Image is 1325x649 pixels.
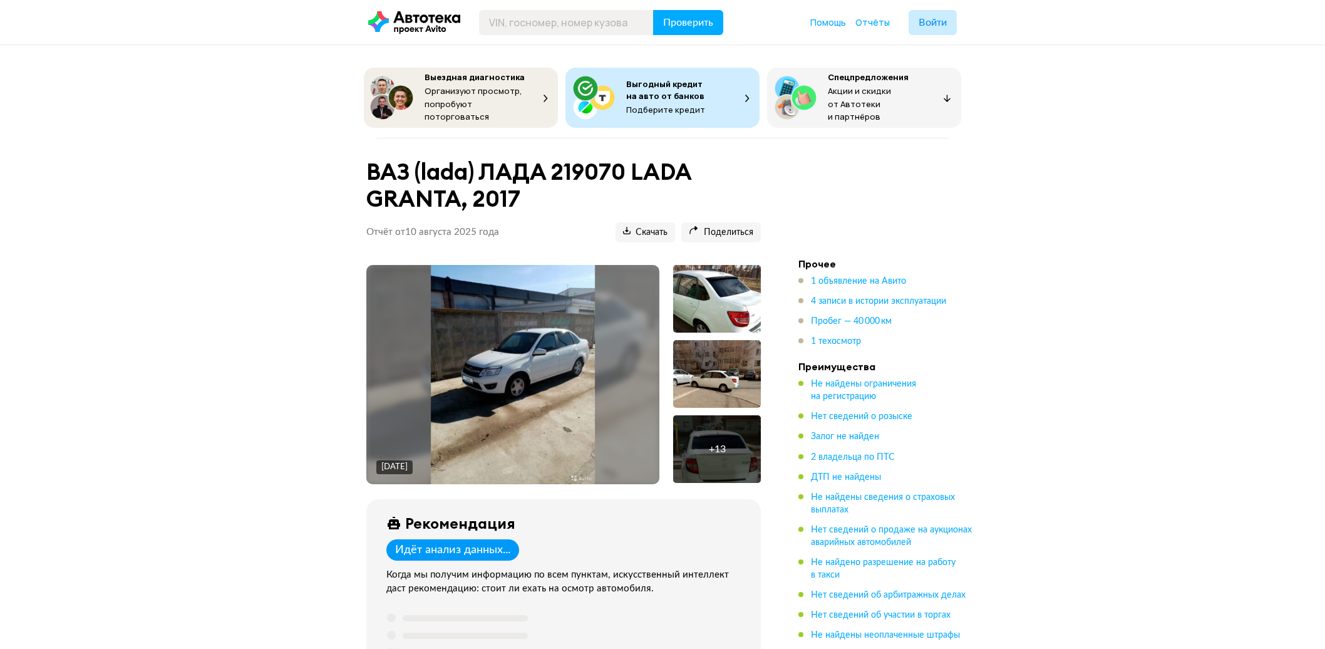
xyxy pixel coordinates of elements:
h4: Преимущества [798,360,974,373]
button: Войти [909,10,957,35]
span: Отчёты [855,16,890,28]
span: Помощь [810,16,846,28]
span: Не найдено разрешение на работу в такси [811,558,956,579]
span: Выездная диагностика [425,71,525,83]
span: 1 техосмотр [811,337,861,346]
span: 1 объявление на Авито [811,277,906,286]
span: Нет сведений об участии в торгах [811,611,951,620]
div: [DATE] [381,462,408,473]
span: Акции и скидки от Автотеки и партнёров [828,85,891,122]
span: Поделиться [689,227,753,239]
h1: ВАЗ (lada) ЛАДА 219070 LADA GRANTA, 2017 [366,158,761,212]
span: Залог не найден [811,432,879,441]
button: Выгодный кредит на авто от банковПодберите кредит [565,68,760,128]
span: Выгодный кредит на авто от банков [626,78,704,101]
img: Main car [431,265,595,484]
span: Пробег — 40 000 км [811,317,892,326]
a: Помощь [810,16,846,29]
a: Отчёты [855,16,890,29]
span: Не найдены сведения о страховых выплатах [811,493,955,514]
span: Скачать [623,227,668,239]
div: Когда мы получим информацию по всем пунктам, искусственный интеллект даст рекомендацию: стоит ли ... [386,568,746,596]
button: Скачать [616,222,675,242]
div: + 13 [709,443,726,455]
span: 4 записи в истории эксплуатации [811,297,946,306]
div: Идёт анализ данных... [395,543,510,557]
button: Поделиться [681,222,761,242]
h4: Прочее [798,257,974,270]
span: Войти [919,18,947,28]
span: ДТП не найдены [811,473,881,482]
span: Нет сведений о розыске [811,412,912,421]
span: Не найдены ограничения на регистрацию [811,380,916,401]
span: Нет сведений о продаже на аукционах аварийных автомобилей [811,526,972,547]
span: Проверить [663,18,713,28]
span: Организуют просмотр, попробуют поторговаться [425,85,522,122]
span: Не найдены неоплаченные штрафы [811,631,960,640]
button: СпецпредложенияАкции и скидки от Автотеки и партнёров [767,68,961,128]
button: Выездная диагностикаОрганизуют просмотр, попробуют поторговаться [364,68,558,128]
span: Подберите кредит [626,104,705,115]
button: Проверить [653,10,723,35]
span: Спецпредложения [828,71,909,83]
p: Отчёт от 10 августа 2025 года [366,226,499,239]
input: VIN, госномер, номер кузова [479,10,654,35]
span: 2 владельца по ПТС [811,453,895,462]
div: Рекомендация [405,514,515,532]
span: Нет сведений об арбитражных делах [811,591,966,600]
